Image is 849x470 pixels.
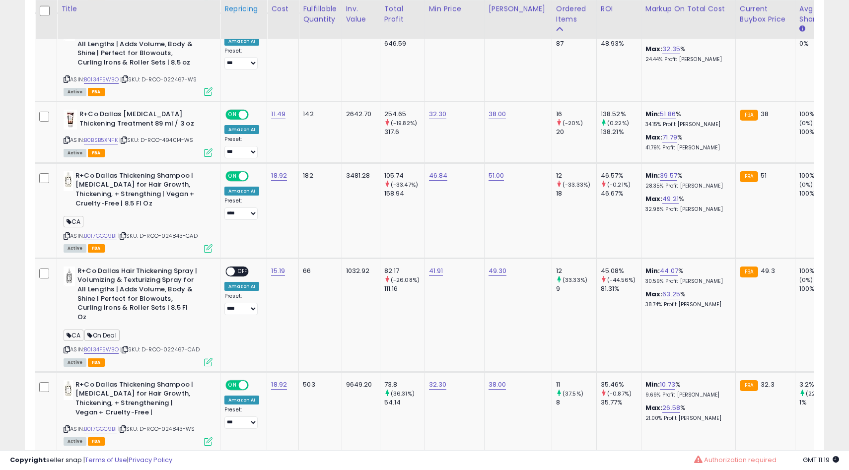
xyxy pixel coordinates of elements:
span: ON [226,381,239,389]
small: FBA [740,110,758,121]
a: 49.30 [489,266,507,276]
a: 10.73 [660,380,675,390]
a: 11.49 [271,109,285,119]
div: ASIN: [64,21,212,95]
span: | SKU: D-RCO-022467-CAD [120,345,200,353]
span: All listings currently available for purchase on Amazon [64,149,86,157]
small: (-26.08%) [391,276,420,284]
div: Preset: [224,198,259,220]
small: FBA [740,171,758,182]
a: 49.21 [662,194,679,204]
div: 16 [556,110,596,119]
div: 3481.28 [346,171,372,180]
div: ASIN: [64,171,212,252]
div: 142 [303,110,334,119]
div: 100% [799,267,840,275]
span: 51 [761,171,767,180]
a: 63.25 [662,289,680,299]
div: 12 [556,267,596,275]
b: R+Co Dallas [MEDICAL_DATA] Thickening Treatment 89 ml / 3 oz [79,110,200,131]
span: FBA [88,437,105,446]
div: 9649.20 [346,380,372,389]
p: 21.00% Profit [PERSON_NAME] [645,415,728,422]
span: Authorization required [704,455,777,465]
a: B0BSB5XNFK [84,136,118,144]
a: 71.79 [662,133,677,142]
b: Min: [645,266,660,275]
a: 26.58 [662,403,680,413]
span: 38 [761,109,769,119]
span: FBA [88,358,105,367]
div: Markup on Total Cost [645,4,731,14]
div: % [645,195,728,213]
small: (-0.21%) [607,181,631,189]
b: Min: [645,171,660,180]
div: 138.52% [601,110,641,119]
div: 0% [799,39,840,48]
div: Amazon AI [224,125,259,134]
span: | SKU: D-RCO-024843-WS [118,425,195,433]
span: | SKU: D-RCO-494014-WS [119,136,194,144]
div: % [645,110,728,128]
div: Preset: [224,48,259,70]
b: Max: [645,289,663,299]
div: Ordered Items [556,4,592,25]
div: 11 [556,380,596,389]
b: Max: [645,44,663,54]
a: B0134F5WBO [84,75,119,84]
div: 9 [556,284,596,293]
div: 54.14 [384,398,424,407]
div: 100% [799,128,840,136]
span: 2025-10-9 11:19 GMT [803,455,839,465]
div: 66 [303,267,334,275]
b: R+Co Dallas Hair Thickening Spray | Volumizing & Texturizing Spray for All Lengths | Adds Volume,... [77,267,198,324]
div: 100% [799,284,840,293]
b: Max: [645,133,663,142]
a: B017GGC9BI [84,425,117,433]
p: 32.98% Profit [PERSON_NAME] [645,206,728,213]
span: OFF [247,172,263,180]
div: 111.16 [384,284,424,293]
strong: Copyright [10,455,46,465]
span: OFF [235,267,251,275]
span: ON [226,111,239,119]
p: 34.15% Profit [PERSON_NAME] [645,121,728,128]
div: 2642.70 [346,110,372,119]
div: Title [61,4,216,14]
a: 32.30 [429,380,447,390]
img: 31uCcxkaQyL._SL40_.jpg [64,267,75,286]
div: Preset: [224,406,259,429]
small: (0.22%) [607,119,629,127]
small: (-0.87%) [607,390,632,398]
div: 646.59 [384,39,424,48]
div: ROI [601,4,637,14]
b: Min: [645,380,660,389]
a: 15.19 [271,266,285,276]
span: 49.3 [761,266,775,275]
div: 35.77% [601,398,641,407]
div: 12 [556,171,596,180]
span: | SKU: D-RCO-024843-CAD [118,232,198,240]
div: % [645,403,728,422]
div: 82.17 [384,267,424,275]
div: 138.21% [601,128,641,136]
div: 73.8 [384,380,424,389]
div: 46.57% [601,171,641,180]
span: OFF [247,111,263,119]
div: 100% [799,110,840,119]
a: 41.91 [429,266,443,276]
div: Preset: [224,136,259,158]
div: 20 [556,128,596,136]
div: 317.6 [384,128,424,136]
div: Min Price [429,4,480,14]
div: Preset: [224,293,259,315]
a: B0134F5WBO [84,345,119,354]
a: 32.30 [429,109,447,119]
div: Repricing [224,4,263,14]
small: (220%) [806,390,827,398]
a: 32.35 [662,44,680,54]
div: 18 [556,189,596,198]
div: 48.93% [601,39,641,48]
div: 45.08% [601,267,641,275]
small: Avg BB Share. [799,25,805,34]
